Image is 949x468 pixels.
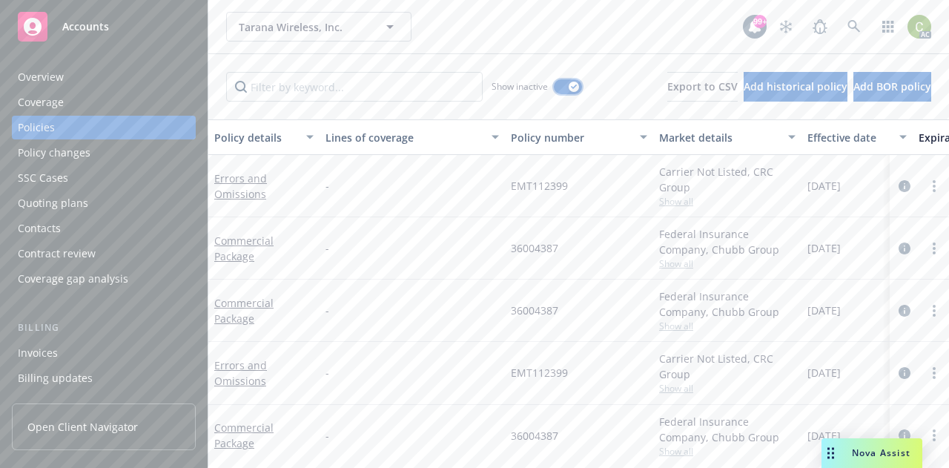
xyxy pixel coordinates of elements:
[659,445,796,458] span: Show all
[12,320,196,335] div: Billing
[896,177,913,195] a: circleInformation
[925,426,943,444] a: more
[659,195,796,208] span: Show all
[896,426,913,444] a: circleInformation
[320,119,505,155] button: Lines of coverage
[12,116,196,139] a: Policies
[771,12,801,42] a: Stop snowing
[744,72,847,102] button: Add historical policy
[18,65,64,89] div: Overview
[226,72,483,102] input: Filter by keyword...
[27,419,138,435] span: Open Client Navigator
[807,303,841,318] span: [DATE]
[214,234,274,263] a: Commercial Package
[325,178,329,194] span: -
[325,365,329,380] span: -
[925,364,943,382] a: more
[511,428,558,444] span: 36004387
[325,303,329,318] span: -
[325,130,483,145] div: Lines of coverage
[511,240,558,256] span: 36004387
[807,178,841,194] span: [DATE]
[12,242,196,266] a: Contract review
[807,365,841,380] span: [DATE]
[744,79,847,93] span: Add historical policy
[805,12,835,42] a: Report a Bug
[18,242,96,266] div: Contract review
[801,119,913,155] button: Effective date
[821,438,840,468] div: Drag to move
[807,130,890,145] div: Effective date
[852,446,910,459] span: Nova Assist
[659,414,796,445] div: Federal Insurance Company, Chubb Group
[12,141,196,165] a: Policy changes
[667,72,738,102] button: Export to CSV
[853,79,931,93] span: Add BOR policy
[659,226,796,257] div: Federal Insurance Company, Chubb Group
[659,320,796,332] span: Show all
[12,65,196,89] a: Overview
[12,217,196,240] a: Contacts
[896,240,913,257] a: circleInformation
[807,240,841,256] span: [DATE]
[511,178,568,194] span: EMT112399
[821,438,922,468] button: Nova Assist
[659,164,796,195] div: Carrier Not Listed, CRC Group
[511,365,568,380] span: EMT112399
[226,12,411,42] button: Tarana Wireless, Inc.
[925,177,943,195] a: more
[907,15,931,39] img: photo
[214,358,267,388] a: Errors and Omissions
[511,303,558,318] span: 36004387
[659,289,796,320] div: Federal Insurance Company, Chubb Group
[18,217,61,240] div: Contacts
[896,302,913,320] a: circleInformation
[12,341,196,365] a: Invoices
[807,428,841,444] span: [DATE]
[214,171,267,201] a: Errors and Omissions
[18,141,90,165] div: Policy changes
[12,166,196,190] a: SSC Cases
[659,382,796,395] span: Show all
[18,267,128,291] div: Coverage gap analysis
[12,6,196,47] a: Accounts
[62,21,109,33] span: Accounts
[208,119,320,155] button: Policy details
[667,79,738,93] span: Export to CSV
[873,12,903,42] a: Switch app
[214,421,274,450] a: Commercial Package
[18,191,88,215] div: Quoting plans
[325,428,329,444] span: -
[659,130,779,145] div: Market details
[896,364,913,382] a: circleInformation
[505,119,653,155] button: Policy number
[239,19,367,35] span: Tarana Wireless, Inc.
[12,366,196,390] a: Billing updates
[12,191,196,215] a: Quoting plans
[511,130,631,145] div: Policy number
[853,72,931,102] button: Add BOR policy
[753,15,767,28] div: 99+
[659,351,796,382] div: Carrier Not Listed, CRC Group
[18,90,64,114] div: Coverage
[925,240,943,257] a: more
[12,90,196,114] a: Coverage
[653,119,801,155] button: Market details
[18,166,68,190] div: SSC Cases
[925,302,943,320] a: more
[214,296,274,326] a: Commercial Package
[659,257,796,270] span: Show all
[12,267,196,291] a: Coverage gap analysis
[214,130,297,145] div: Policy details
[839,12,869,42] a: Search
[18,116,55,139] div: Policies
[492,80,548,93] span: Show inactive
[325,240,329,256] span: -
[18,366,93,390] div: Billing updates
[18,341,58,365] div: Invoices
